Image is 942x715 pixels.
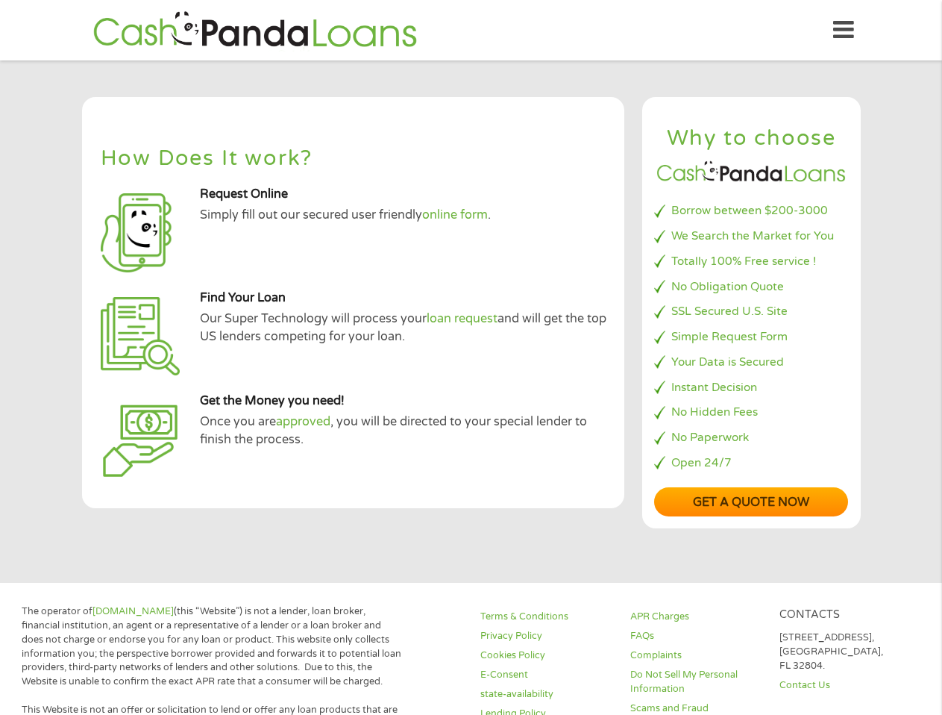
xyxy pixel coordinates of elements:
[101,297,180,376] img: Apply for an installment loan
[654,303,848,320] li: SSL Secured U.S. Site
[630,649,762,663] a: Complaints
[89,9,421,51] img: GetLoanNow Logo
[779,631,911,673] p: [STREET_ADDRESS], [GEOGRAPHIC_DATA], FL 32804.
[200,206,612,224] p: Simply fill out our secured user friendly .
[480,687,612,702] a: state-availability
[654,429,848,446] li: No Paperwork
[654,328,848,346] li: Simple Request Form
[480,649,612,663] a: Cookies Policy
[200,290,612,306] h5: Find Your Loan
[654,404,848,421] li: No Hidden Fees
[654,253,848,270] li: Totally 100% Free service !
[480,610,612,624] a: Terms & Conditions
[654,379,848,396] li: Instant Decision
[200,393,612,409] h5: Get the Money you need!
[422,207,488,222] a: online form
[200,187,612,202] h5: Request Online
[427,311,497,326] a: loan request
[654,228,848,245] li: We Search the Market for You
[630,668,762,696] a: Do Not Sell My Personal Information
[200,413,612,449] p: Once you are , you will be directed to your special lender to finish the process.
[101,193,180,272] img: Apply for a payday loan
[779,678,911,693] a: Contact Us
[480,629,612,643] a: Privacy Policy
[654,455,848,472] li: Open 24/7
[654,202,848,219] li: Borrow between $200-3000
[654,487,848,516] a: Get a quote now
[779,608,911,622] h4: Contacts
[200,310,612,346] p: Our Super Technology will process your and will get the top US lenders competing for your loan.
[654,278,848,296] li: No Obligation Quote
[630,610,762,624] a: APR Charges
[101,148,606,169] h2: How Does It work?
[22,605,404,689] p: The operator of (this “Website”) is not a lender, loan broker, financial institution, an agent or...
[630,629,762,643] a: FAQs
[276,414,330,429] a: approved
[92,605,174,617] a: [DOMAIN_NAME]
[480,668,612,682] a: E-Consent
[654,125,848,152] h2: Why to choose
[101,400,180,479] img: applying for advance loan
[654,354,848,371] li: Your Data is Secured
